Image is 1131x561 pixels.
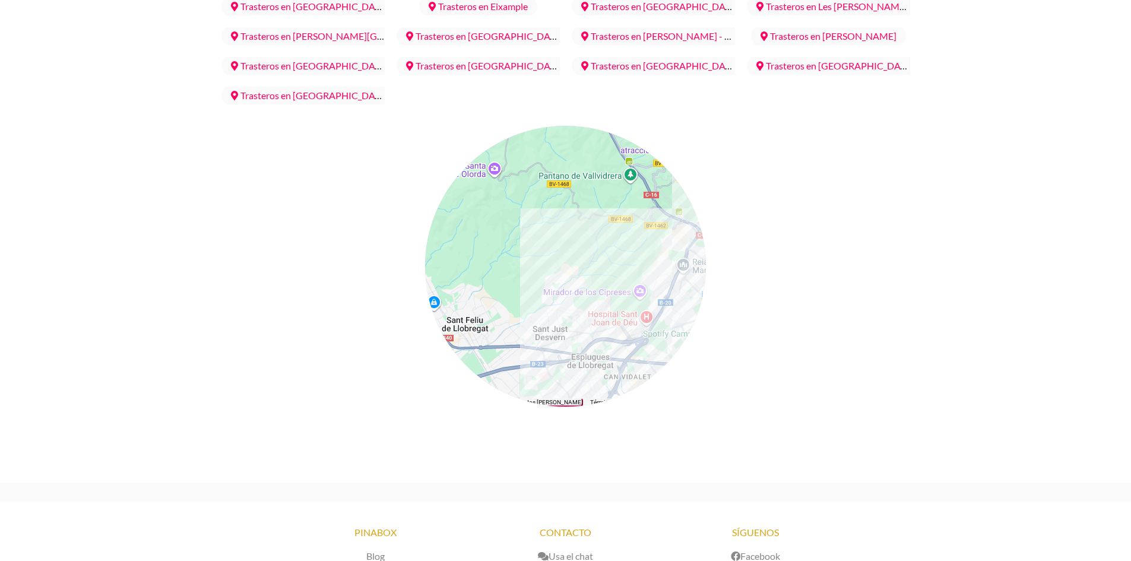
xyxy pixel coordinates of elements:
h3: PINABOX [281,521,471,544]
a: Trasteros en [GEOGRAPHIC_DATA] [747,55,924,76]
div: Widget de chat [917,409,1131,561]
button: Combinaciones de teclas [504,398,512,407]
h3: SÍGUENOS [661,521,851,544]
a: Trasteros en [GEOGRAPHIC_DATA][PERSON_NAME] [221,55,473,76]
h3: CONTACTO [471,521,661,544]
a: Notificar un problema de Maps [622,399,702,405]
a: Trasteros en [GEOGRAPHIC_DATA][PERSON_NAME] [397,55,648,76]
a: Abre esta zona en Google Maps (se abre en una nueva ventana) [428,391,467,407]
a: Trasteros en [GEOGRAPHIC_DATA] [221,85,398,106]
button: Datos del mapa [520,398,583,407]
a: Trasteros en [PERSON_NAME][GEOGRAPHIC_DATA][PERSON_NAME] [221,26,547,46]
a: Trasteros en [GEOGRAPHIC_DATA] [397,26,574,46]
a: Trasteros en [PERSON_NAME] - Guinardó [572,26,773,46]
iframe: Chat Widget [917,409,1131,561]
img: Google [428,391,467,407]
a: Trasteros en [GEOGRAPHIC_DATA] [572,55,749,76]
a: Términos (se abre en una nueva pestaña) [590,399,615,405]
a: Trasteros en [PERSON_NAME] [751,26,906,46]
